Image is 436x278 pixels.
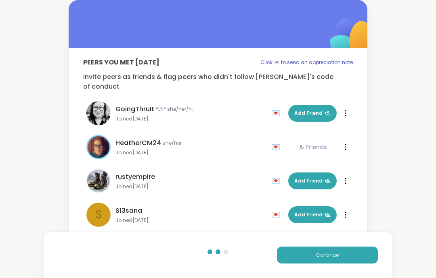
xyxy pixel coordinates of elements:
[294,211,331,218] span: Add Friend
[86,101,111,125] img: GoingThruIt
[115,172,155,182] span: rustyempire
[115,138,161,148] span: HeatherCM24
[115,206,142,216] span: S13sana
[83,72,353,91] p: Invite peers as friends & flag peers who didn't follow [PERSON_NAME]'s code of conduct
[288,206,337,223] button: Add Friend
[271,141,283,154] div: 💌
[88,136,109,158] img: HeatherCM24
[156,106,196,112] span: *LN* she/her/hers
[294,110,331,117] span: Add Friend
[115,217,266,224] span: Joined [DATE]
[271,208,283,221] div: 💌
[288,172,337,189] button: Add Friend
[260,58,353,67] p: Click 💌 to send an appreciation note
[316,251,339,259] span: Continue
[95,206,102,223] span: S
[115,116,266,122] span: Joined [DATE]
[288,105,337,122] button: Add Friend
[86,169,111,193] img: rustyempire
[271,174,283,187] div: 💌
[294,177,331,185] span: Add Friend
[163,140,182,146] span: she/her
[115,104,154,114] span: GoingThruIt
[271,107,283,120] div: 💌
[115,149,266,156] span: Joined [DATE]
[298,143,327,151] div: Friends
[277,247,378,263] button: Continue
[83,58,159,67] p: Peers you met [DATE]
[115,183,266,190] span: Joined [DATE]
